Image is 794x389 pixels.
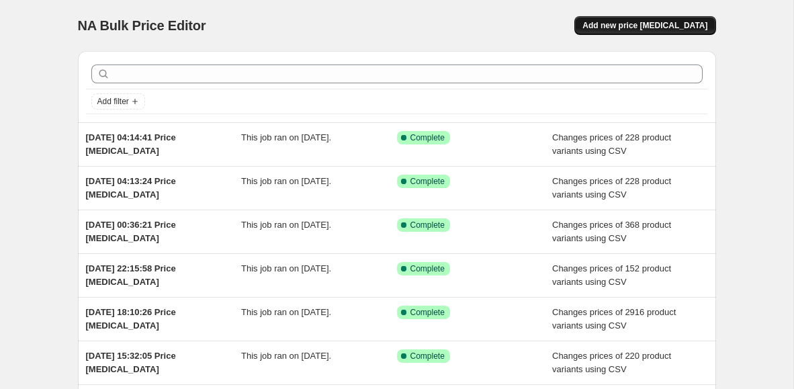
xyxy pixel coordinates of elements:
[410,176,445,187] span: Complete
[552,176,671,200] span: Changes prices of 228 product variants using CSV
[241,220,331,230] span: This job ran on [DATE].
[86,176,176,200] span: [DATE] 04:13:24 Price [MEDICAL_DATA]
[86,132,176,156] span: [DATE] 04:14:41 Price [MEDICAL_DATA]
[574,16,715,35] button: Add new price [MEDICAL_DATA]
[86,307,176,331] span: [DATE] 18:10:26 Price [MEDICAL_DATA]
[241,351,331,361] span: This job ran on [DATE].
[582,20,707,31] span: Add new price [MEDICAL_DATA]
[241,307,331,317] span: This job ran on [DATE].
[410,263,445,274] span: Complete
[86,263,176,287] span: [DATE] 22:15:58 Price [MEDICAL_DATA]
[552,132,671,156] span: Changes prices of 228 product variants using CSV
[241,263,331,273] span: This job ran on [DATE].
[97,96,129,107] span: Add filter
[410,307,445,318] span: Complete
[86,220,176,243] span: [DATE] 00:36:21 Price [MEDICAL_DATA]
[241,176,331,186] span: This job ran on [DATE].
[410,220,445,230] span: Complete
[86,351,176,374] span: [DATE] 15:32:05 Price [MEDICAL_DATA]
[552,220,671,243] span: Changes prices of 368 product variants using CSV
[91,93,145,110] button: Add filter
[410,351,445,361] span: Complete
[410,132,445,143] span: Complete
[552,307,676,331] span: Changes prices of 2916 product variants using CSV
[552,263,671,287] span: Changes prices of 152 product variants using CSV
[78,18,206,33] span: NA Bulk Price Editor
[552,351,671,374] span: Changes prices of 220 product variants using CSV
[241,132,331,142] span: This job ran on [DATE].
